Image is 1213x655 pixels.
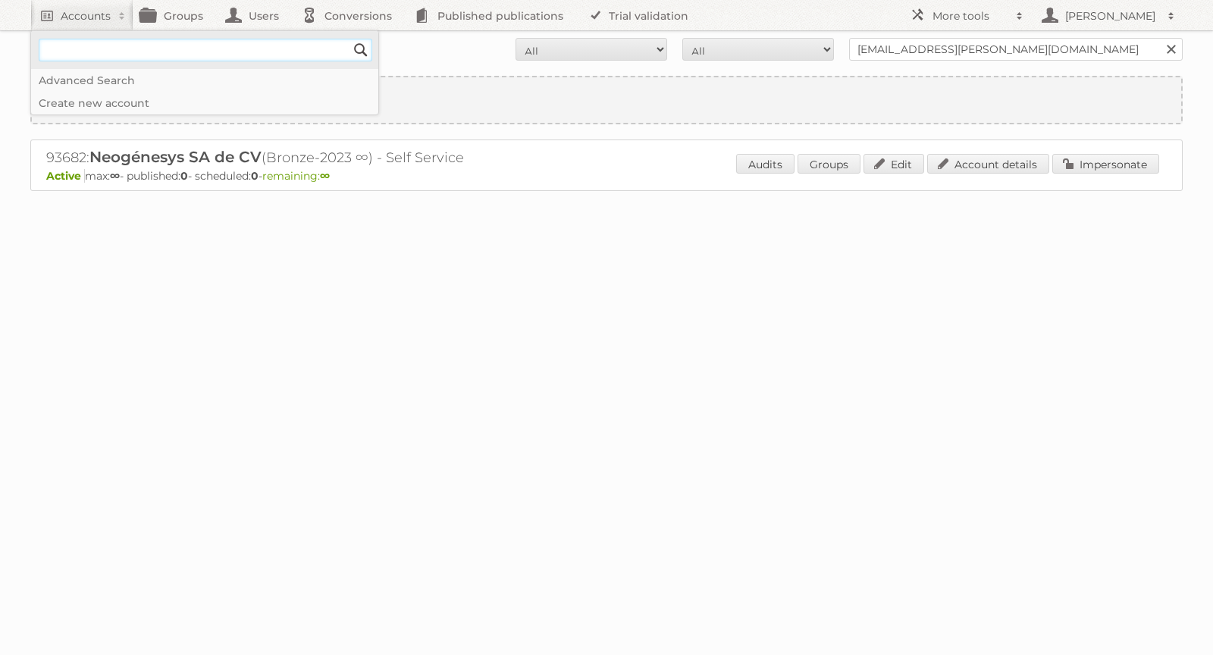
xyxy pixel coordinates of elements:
a: Groups [798,154,860,174]
strong: 0 [180,169,188,183]
h2: 93682: (Bronze-2023 ∞) - Self Service [46,148,577,168]
p: max: - published: - scheduled: - [46,169,1167,183]
span: Neogénesys SA de CV [89,148,262,166]
input: Search [349,39,372,61]
a: Advanced Search [31,69,378,92]
span: Active [46,169,85,183]
span: remaining: [262,169,330,183]
a: Audits [736,154,795,174]
a: Create new account [32,77,1181,123]
strong: ∞ [110,169,120,183]
h2: Accounts [61,8,111,24]
a: Impersonate [1052,154,1159,174]
strong: 0 [251,169,259,183]
h2: More tools [932,8,1008,24]
a: Edit [864,154,924,174]
h2: [PERSON_NAME] [1061,8,1160,24]
strong: ∞ [320,169,330,183]
a: Account details [927,154,1049,174]
a: Create new account [31,92,378,114]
